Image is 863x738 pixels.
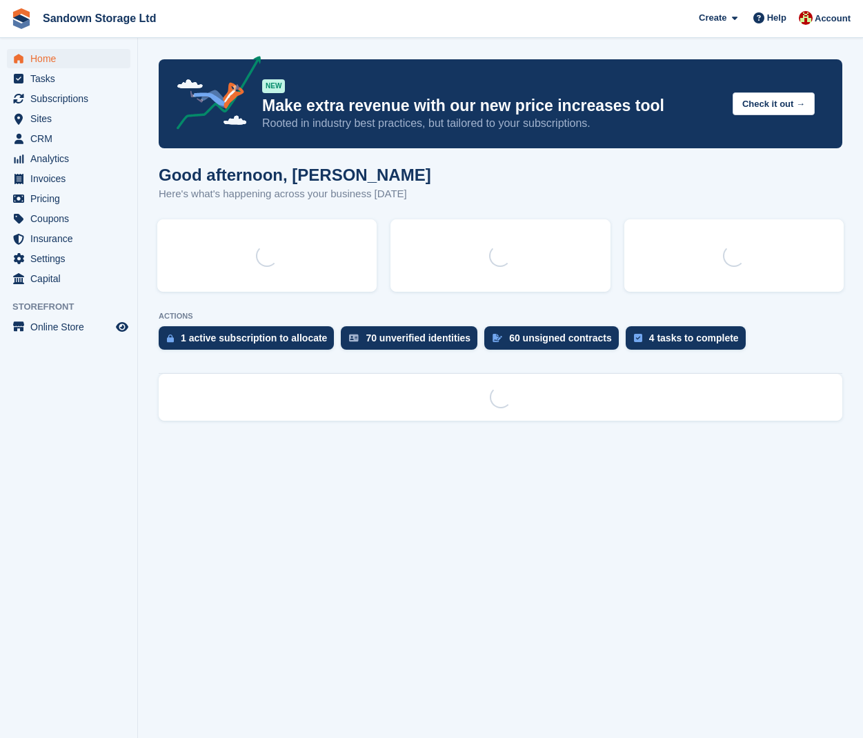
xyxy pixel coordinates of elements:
a: menu [7,49,130,68]
div: 70 unverified identities [366,332,470,343]
div: 1 active subscription to allocate [181,332,327,343]
span: CRM [30,129,113,148]
a: menu [7,229,130,248]
a: menu [7,317,130,337]
span: Settings [30,249,113,268]
div: 4 tasks to complete [649,332,739,343]
a: menu [7,69,130,88]
p: Here's what's happening across your business [DATE] [159,186,431,202]
p: Rooted in industry best practices, but tailored to your subscriptions. [262,116,722,131]
img: contract_signature_icon-13c848040528278c33f63329250d36e43548de30e8caae1d1a13099fd9432cc5.svg [493,334,502,342]
span: Online Store [30,317,113,337]
img: stora-icon-8386f47178a22dfd0bd8f6a31ec36ba5ce8667c1dd55bd0f319d3a0aa187defe.svg [11,8,32,29]
span: Account [815,12,851,26]
span: Storefront [12,300,137,314]
img: Jessica Durrant [799,11,813,25]
a: Sandown Storage Ltd [37,7,161,30]
span: Pricing [30,189,113,208]
span: Analytics [30,149,113,168]
a: menu [7,269,130,288]
button: Check it out → [733,92,815,115]
a: 60 unsigned contracts [484,326,626,357]
span: Help [767,11,786,25]
img: price-adjustments-announcement-icon-8257ccfd72463d97f412b2fc003d46551f7dbcb40ab6d574587a9cd5c0d94... [165,56,261,134]
span: Sites [30,109,113,128]
a: 70 unverified identities [341,326,484,357]
span: Tasks [30,69,113,88]
span: Create [699,11,726,25]
span: Insurance [30,229,113,248]
div: NEW [262,79,285,93]
a: menu [7,129,130,148]
a: 4 tasks to complete [626,326,753,357]
div: 60 unsigned contracts [509,332,612,343]
img: task-75834270c22a3079a89374b754ae025e5fb1db73e45f91037f5363f120a921f8.svg [634,334,642,342]
a: Preview store [114,319,130,335]
p: ACTIONS [159,312,842,321]
img: active_subscription_to_allocate_icon-d502201f5373d7db506a760aba3b589e785aa758c864c3986d89f69b8ff3... [167,334,174,343]
img: verify_identity-adf6edd0f0f0b5bbfe63781bf79b02c33cf7c696d77639b501bdc392416b5a36.svg [349,334,359,342]
a: menu [7,249,130,268]
a: menu [7,189,130,208]
a: menu [7,149,130,168]
p: Make extra revenue with our new price increases tool [262,96,722,116]
a: menu [7,169,130,188]
a: 1 active subscription to allocate [159,326,341,357]
a: menu [7,109,130,128]
h1: Good afternoon, [PERSON_NAME] [159,166,431,184]
span: Invoices [30,169,113,188]
span: Subscriptions [30,89,113,108]
span: Home [30,49,113,68]
span: Coupons [30,209,113,228]
a: menu [7,89,130,108]
a: menu [7,209,130,228]
span: Capital [30,269,113,288]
